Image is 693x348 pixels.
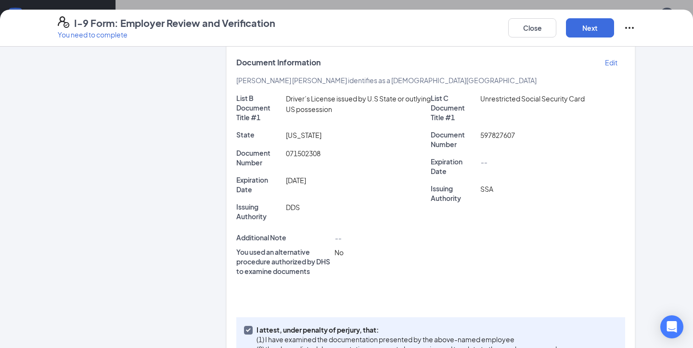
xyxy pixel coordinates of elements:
[624,22,635,34] svg: Ellipses
[74,16,275,30] h4: I-9 Form: Employer Review and Verification
[236,93,282,122] p: List B Document Title #1
[334,248,344,257] span: No
[236,76,537,85] span: [PERSON_NAME] [PERSON_NAME] identifies as a [DEMOGRAPHIC_DATA][GEOGRAPHIC_DATA]
[236,130,282,139] p: State
[286,94,431,113] span: Driver’s License issued by U.S State or outlying US possession
[236,148,282,167] p: Document Number
[566,18,614,37] button: Next
[236,202,282,221] p: Issuing Authority
[480,185,493,193] span: SSA
[431,130,476,149] p: Document Number
[660,315,683,338] div: Open Intercom Messenger
[334,234,341,242] span: --
[236,247,331,276] p: You used an alternative procedure authorized by DHS to examine documents
[58,16,69,28] svg: FormI9EVerifyIcon
[236,175,282,194] p: Expiration Date
[431,93,476,122] p: List C Document Title #1
[286,149,321,158] span: 071502308
[286,131,321,139] span: [US_STATE]
[480,131,515,139] span: 597827607
[236,58,321,67] span: Document Information
[257,325,557,335] p: I attest, under penalty of perjury, that:
[286,203,300,211] span: DDS
[431,157,476,176] p: Expiration Date
[431,184,476,203] p: Issuing Authority
[605,58,617,67] p: Edit
[286,176,306,185] span: [DATE]
[508,18,556,37] button: Close
[480,94,585,103] span: Unrestricted Social Security Card
[236,233,331,242] p: Additional Note
[257,335,557,344] p: (1) I have examined the documentation presented by the above-named employee
[480,158,487,166] span: --
[58,30,275,39] p: You need to complete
